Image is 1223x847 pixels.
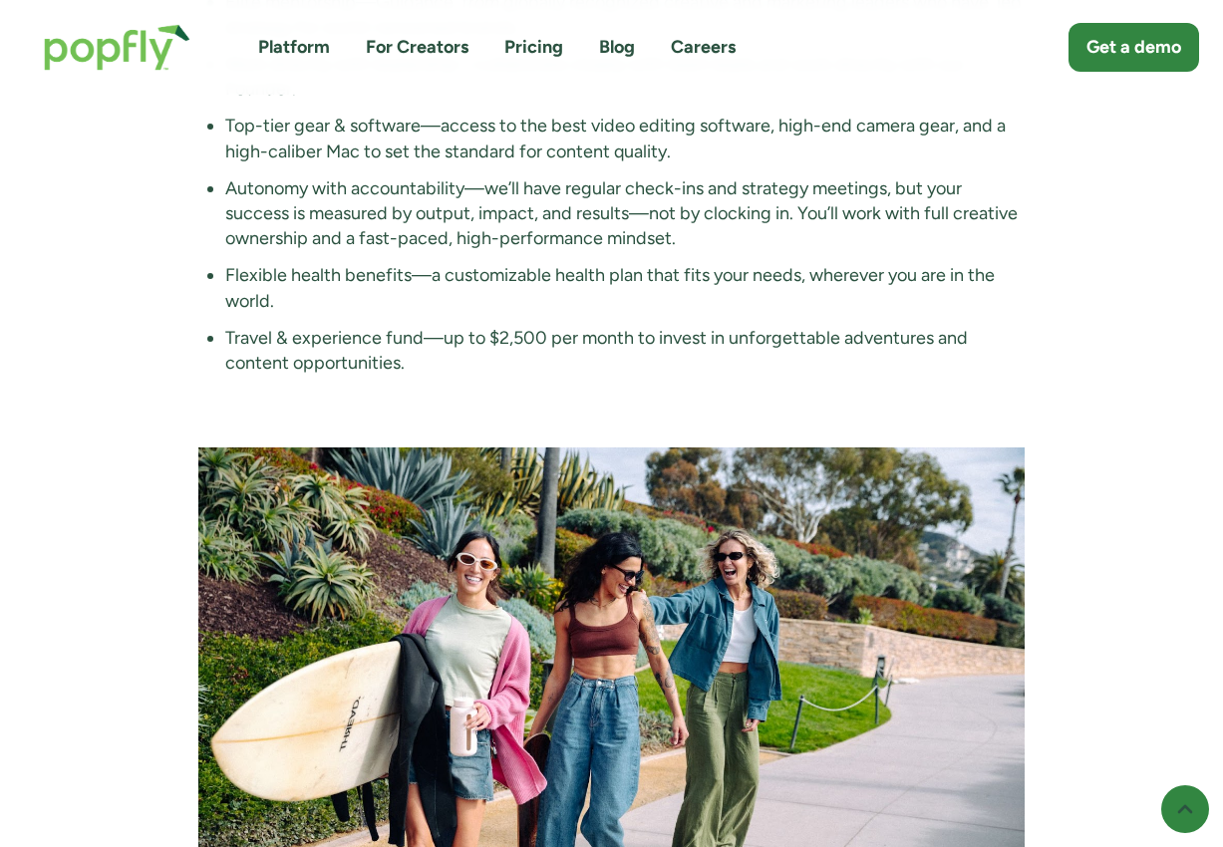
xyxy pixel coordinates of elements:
[225,114,1025,163] li: Top-tier gear & software—access to the best video editing software, high-end camera gear, and a h...
[504,35,563,60] a: Pricing
[1086,35,1181,60] div: Get a demo
[366,35,468,60] a: For Creators
[225,176,1025,252] li: Autonomy with accountability—we’ll have regular check-ins and strategy meetings, but your success...
[258,35,330,60] a: Platform
[24,4,210,91] a: home
[225,263,1025,313] li: Flexible health benefits—a customizable health plan that fits your needs, wherever you are in the...
[599,35,635,60] a: Blog
[671,35,736,60] a: Careers
[1069,23,1199,72] a: Get a demo
[225,326,1025,376] li: Travel & experience fund—up to $2,500 per month to invest in unforgettable adventures and content...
